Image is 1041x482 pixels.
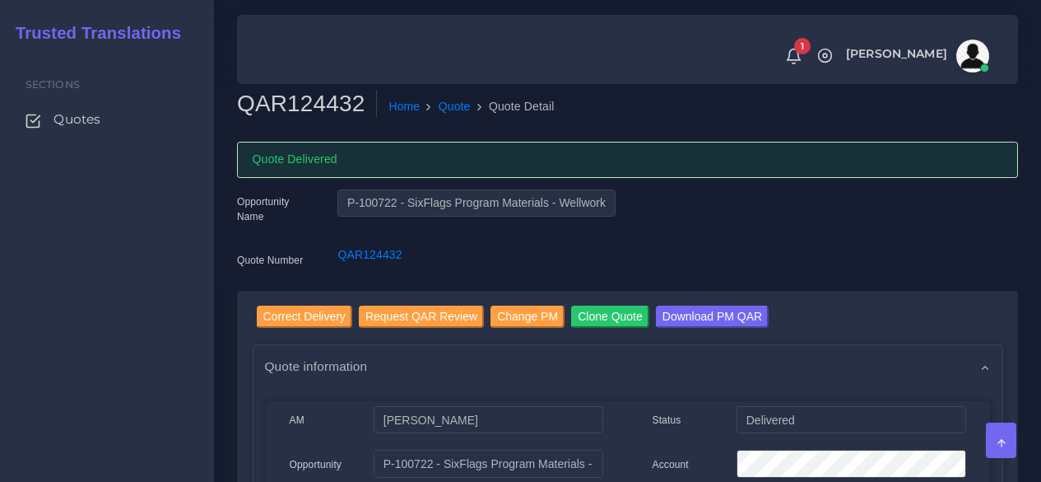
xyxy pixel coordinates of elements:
span: [PERSON_NAME] [846,48,947,59]
h2: Trusted Translations [4,23,181,43]
label: AM [290,413,304,428]
h2: QAR124432 [237,90,377,118]
div: Quote information [253,345,1002,387]
input: Change PM [490,306,565,328]
a: Trusted Translations [4,20,181,47]
label: Opportunity [290,457,342,472]
input: Clone Quote [571,306,649,328]
label: Status [653,413,681,428]
input: Request QAR Review [359,306,484,328]
div: Quote Delivered [237,142,1018,178]
label: Account [653,457,689,472]
li: Quote Detail [471,98,555,115]
a: Quote [439,98,471,115]
a: QAR124432 [337,248,402,261]
a: [PERSON_NAME]avatar [838,40,995,73]
label: Opportunity Name [237,194,313,224]
label: Quote Number [237,253,303,268]
span: 1 [794,38,811,54]
span: Sections [26,78,80,91]
a: Home [388,98,420,115]
img: avatar [956,40,989,73]
input: Correct Delivery [257,306,352,328]
a: 1 [779,47,808,65]
input: Download PM QAR [656,306,769,328]
span: Quotes [53,110,100,129]
span: Quote information [265,357,368,376]
a: Quotes [12,102,202,137]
